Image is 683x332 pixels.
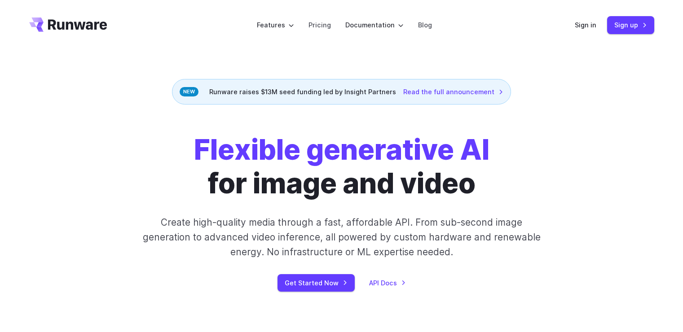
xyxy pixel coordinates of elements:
a: Blog [418,20,432,30]
a: Sign in [575,20,596,30]
label: Documentation [345,20,404,30]
p: Create high-quality media through a fast, affordable API. From sub-second image generation to adv... [141,215,542,260]
a: Go to / [29,17,107,32]
a: Sign up [607,16,654,34]
a: Read the full announcement [403,87,503,97]
div: Runware raises $13M seed funding led by Insight Partners [172,79,511,105]
label: Features [257,20,294,30]
h1: for image and video [194,133,489,201]
a: Get Started Now [278,274,355,292]
a: API Docs [369,278,406,288]
a: Pricing [308,20,331,30]
strong: Flexible generative AI [194,133,489,166]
